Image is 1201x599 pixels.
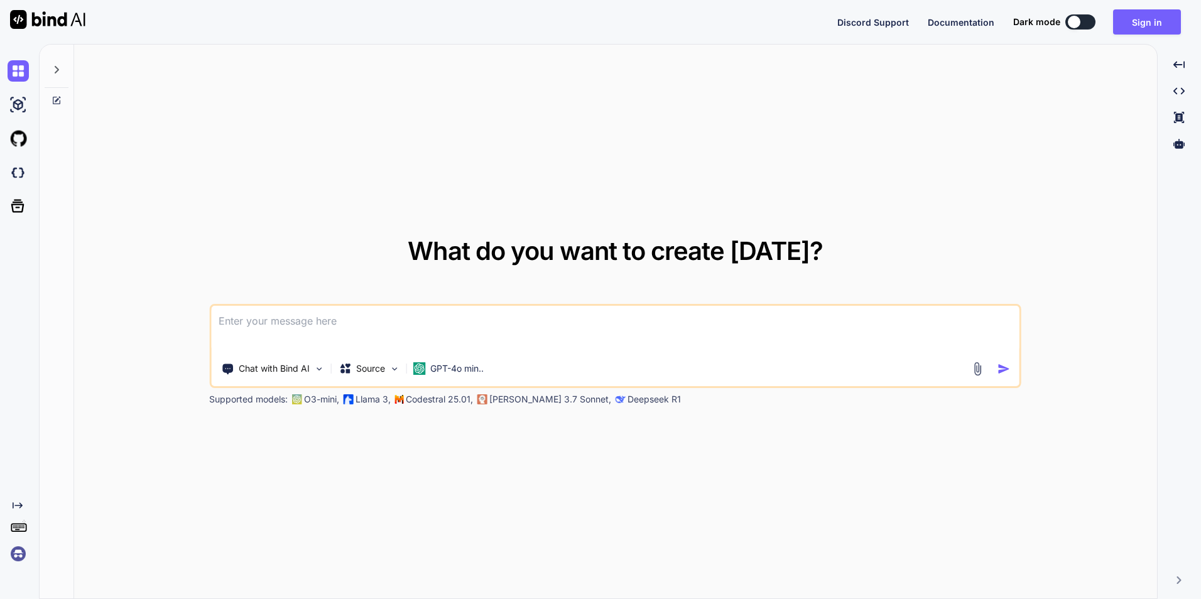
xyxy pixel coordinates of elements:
[928,16,994,29] button: Documentation
[8,162,29,183] img: darkCloudIdeIcon
[389,364,399,374] img: Pick Models
[406,393,473,406] p: Codestral 25.01,
[313,364,324,374] img: Pick Tools
[837,17,909,28] span: Discord Support
[430,362,484,375] p: GPT-4o min..
[970,362,985,376] img: attachment
[304,393,339,406] p: O3-mini,
[1013,16,1060,28] span: Dark mode
[356,393,391,406] p: Llama 3,
[477,394,487,404] img: claude
[837,16,909,29] button: Discord Support
[1113,9,1181,35] button: Sign in
[10,10,85,29] img: Bind AI
[356,362,385,375] p: Source
[209,393,288,406] p: Supported models:
[343,394,353,404] img: Llama2
[239,362,310,375] p: Chat with Bind AI
[8,543,29,564] img: signin
[291,394,302,404] img: GPT-4
[413,362,425,375] img: GPT-4o mini
[615,394,625,404] img: claude
[628,393,681,406] p: Deepseek R1
[489,393,611,406] p: [PERSON_NAME] 3.7 Sonnet,
[8,128,29,149] img: githubLight
[8,94,29,116] img: ai-studio
[8,60,29,82] img: chat
[408,235,823,266] span: What do you want to create [DATE]?
[928,17,994,28] span: Documentation
[997,362,1011,375] img: icon
[394,395,403,404] img: Mistral-AI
